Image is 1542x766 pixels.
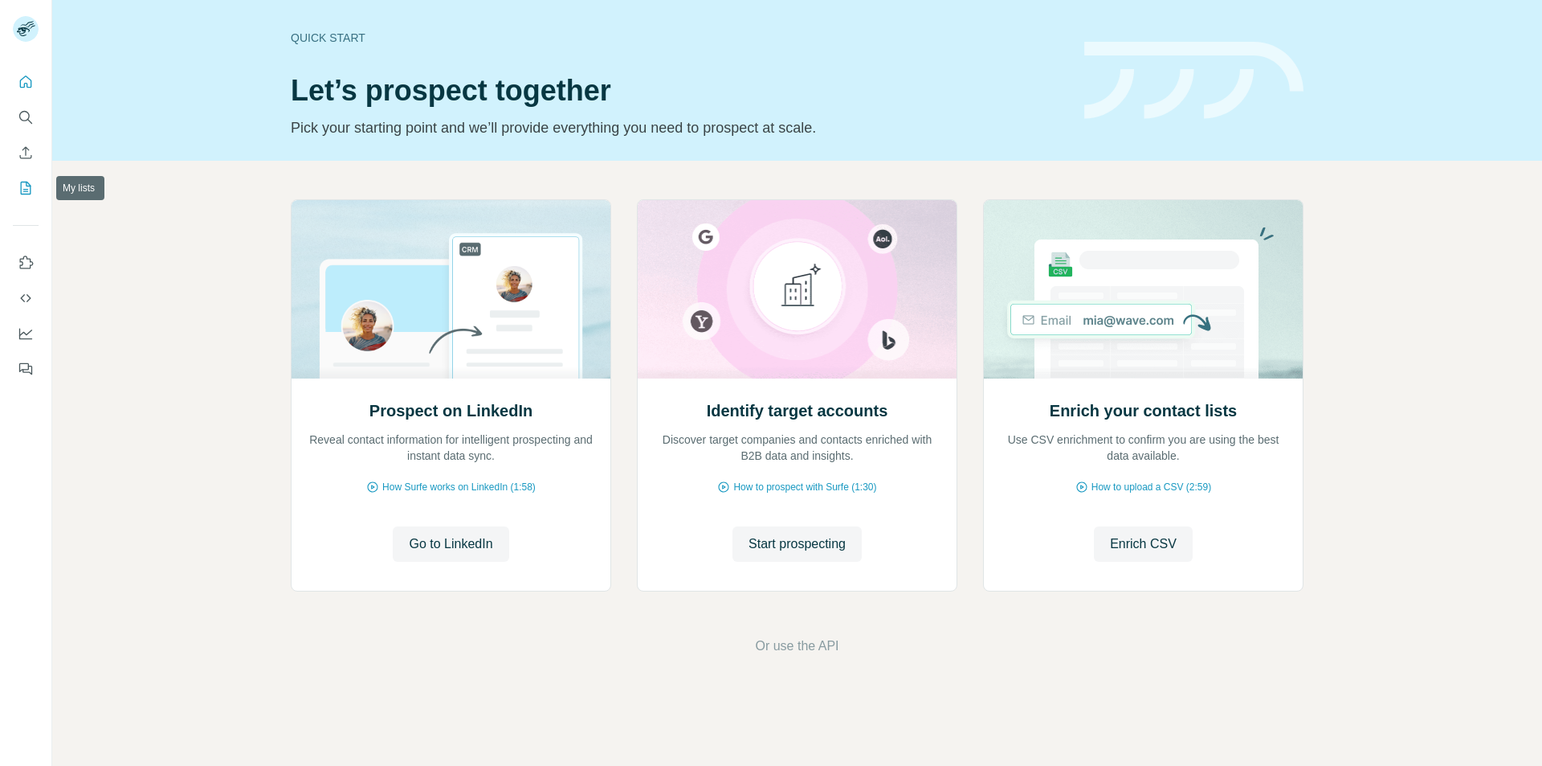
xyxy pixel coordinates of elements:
[1050,399,1237,422] h2: Enrich your contact lists
[755,637,838,656] button: Or use the API
[749,535,846,554] span: Start prospecting
[291,117,1065,139] p: Pick your starting point and we’ll provide everything you need to prospect at scale.
[13,284,39,313] button: Use Surfe API
[393,526,508,562] button: Go to LinkedIn
[637,200,957,379] img: Identify target accounts
[13,103,39,132] button: Search
[291,75,1065,107] h1: Let’s prospect together
[983,200,1303,379] img: Enrich your contact lists
[291,30,1065,46] div: Quick start
[1110,535,1177,554] span: Enrich CSV
[409,535,492,554] span: Go to LinkedIn
[291,200,611,379] img: Prospect on LinkedIn
[13,354,39,383] button: Feedback
[1084,42,1303,120] img: banner
[382,480,536,494] span: How Surfe works on LinkedIn (1:58)
[13,174,39,203] button: My lists
[733,480,876,494] span: How to prospect with Surfe (1:30)
[13,319,39,348] button: Dashboard
[1000,432,1287,464] p: Use CSV enrichment to confirm you are using the best data available.
[707,399,888,422] h2: Identify target accounts
[13,138,39,167] button: Enrich CSV
[13,248,39,277] button: Use Surfe on LinkedIn
[369,399,532,422] h2: Prospect on LinkedIn
[732,526,862,562] button: Start prospecting
[1091,480,1211,494] span: How to upload a CSV (2:59)
[654,432,940,464] p: Discover target companies and contacts enriched with B2B data and insights.
[1094,526,1193,562] button: Enrich CSV
[308,432,594,464] p: Reveal contact information for intelligent prospecting and instant data sync.
[13,68,39,96] button: Quick start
